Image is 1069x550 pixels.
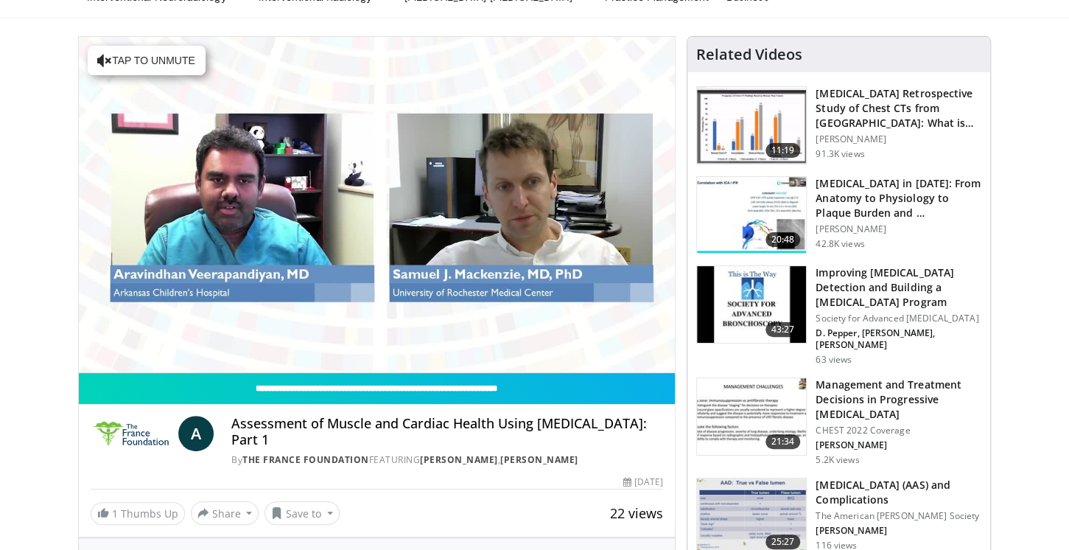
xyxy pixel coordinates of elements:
div: [DATE] [623,476,663,489]
div: By FEATURING , [231,453,663,467]
span: 1 [112,507,118,521]
span: 21:34 [765,434,801,449]
button: Tap to unmute [88,46,206,75]
span: 25:27 [765,535,801,549]
p: The American [PERSON_NAME] Society [816,510,981,522]
a: 1 Thumbs Up [91,502,185,525]
h3: [MEDICAL_DATA] Retrospective Study of Chest CTs from [GEOGRAPHIC_DATA]: What is the Re… [816,86,981,130]
p: Society for Advanced [MEDICAL_DATA] [816,313,981,324]
h4: Assessment of Muscle and Cardiac Health Using [MEDICAL_DATA]: Part 1 [231,416,663,448]
a: 11:19 [MEDICAL_DATA] Retrospective Study of Chest CTs from [GEOGRAPHIC_DATA]: What is the Re… [PE... [696,86,981,164]
a: 21:34 Management and Treatment Decisions in Progressive [MEDICAL_DATA] CHEST 2022 Coverage [PERSO... [696,377,981,466]
p: [PERSON_NAME] [816,439,981,451]
a: The France Foundation [242,453,369,466]
h3: [MEDICAL_DATA] (AAS) and Complications [816,478,981,507]
h3: Management and Treatment Decisions in Progressive [MEDICAL_DATA] [816,377,981,422]
span: 20:48 [765,232,801,247]
a: [PERSON_NAME] [500,453,578,466]
p: 42.8K views [816,238,864,250]
p: [PERSON_NAME] [816,133,981,145]
video-js: Video Player [79,37,676,373]
h3: Improving [MEDICAL_DATA] Detection and Building a [MEDICAL_DATA] Program [816,265,981,310]
a: A [178,416,214,451]
p: 63 views [816,354,852,366]
p: 91.3K views [816,148,864,160]
span: 22 views [610,504,663,522]
img: e068fbde-c28a-4cc7-b522-dd8887a390da.150x105_q85_crop-smart_upscale.jpg [697,378,806,455]
p: CHEST 2022 Coverage [816,425,981,436]
button: Share [191,501,259,525]
p: [PERSON_NAME] [816,223,981,235]
span: 11:19 [765,143,801,158]
h3: [MEDICAL_DATA] in [DATE]: From Anatomy to Physiology to Plaque Burden and … [816,176,981,220]
a: 43:27 Improving [MEDICAL_DATA] Detection and Building a [MEDICAL_DATA] Program Society for Advanc... [696,265,981,366]
img: The France Foundation [91,416,173,451]
a: [PERSON_NAME] [420,453,498,466]
h4: Related Videos [696,46,802,63]
button: Save to [264,501,340,525]
p: [PERSON_NAME] [816,525,981,537]
img: c2eb46a3-50d3-446d-a553-a9f8510c7760.150x105_q85_crop-smart_upscale.jpg [697,87,806,164]
img: da6f2637-572c-4e26-9f3c-99c40a6d351c.150x105_q85_crop-smart_upscale.jpg [697,266,806,343]
p: 5.2K views [816,454,859,466]
a: 20:48 [MEDICAL_DATA] in [DATE]: From Anatomy to Physiology to Plaque Burden and … [PERSON_NAME] 4... [696,176,981,254]
span: 43:27 [765,322,801,337]
img: 823da73b-7a00-425d-bb7f-45c8b03b10c3.150x105_q85_crop-smart_upscale.jpg [697,177,806,254]
p: D. Pepper, [PERSON_NAME], [PERSON_NAME] [816,327,981,351]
